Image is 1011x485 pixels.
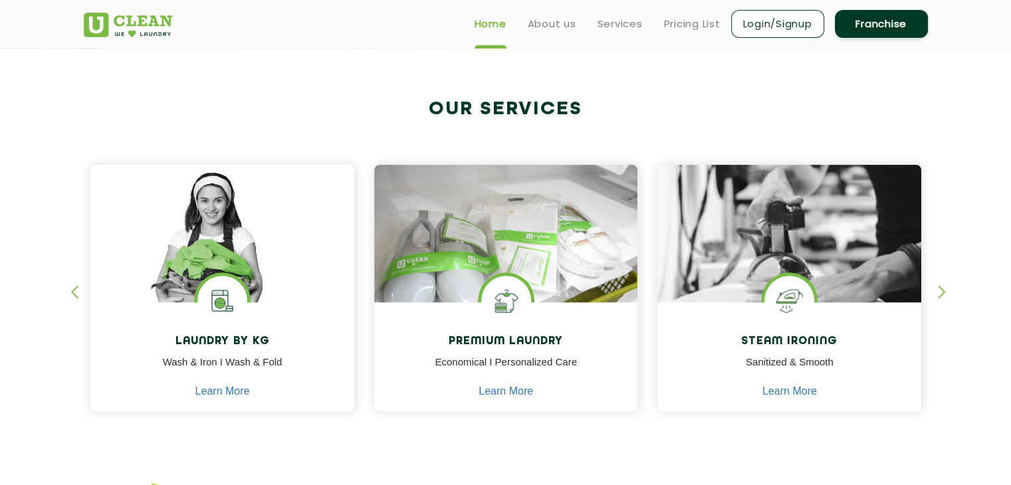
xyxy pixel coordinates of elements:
[195,385,250,397] a: Learn More
[84,98,928,120] h2: Our Services
[731,10,824,38] a: Login/Signup
[667,355,911,385] p: Sanitized & Smooth
[197,276,247,326] img: laundry washing machine
[479,385,533,397] a: Learn More
[481,276,531,326] img: Shoes Cleaning
[384,336,628,348] h4: Premium Laundry
[835,10,928,38] a: Franchise
[475,16,506,32] a: Home
[100,336,344,348] h4: Laundry by Kg
[664,16,721,32] a: Pricing List
[384,355,628,385] p: Economical I Personalized Care
[100,355,344,385] p: Wash & Iron I Wash & Fold
[90,165,354,340] img: a girl with laundry basket
[84,13,172,37] img: UClean Laundry and Dry Cleaning
[528,16,576,32] a: About us
[667,336,911,348] h4: Steam Ironing
[598,16,643,32] a: Services
[764,276,814,326] img: steam iron
[762,385,817,397] a: Learn More
[374,165,638,340] img: laundry done shoes and clothes
[657,165,921,377] img: clothes ironed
